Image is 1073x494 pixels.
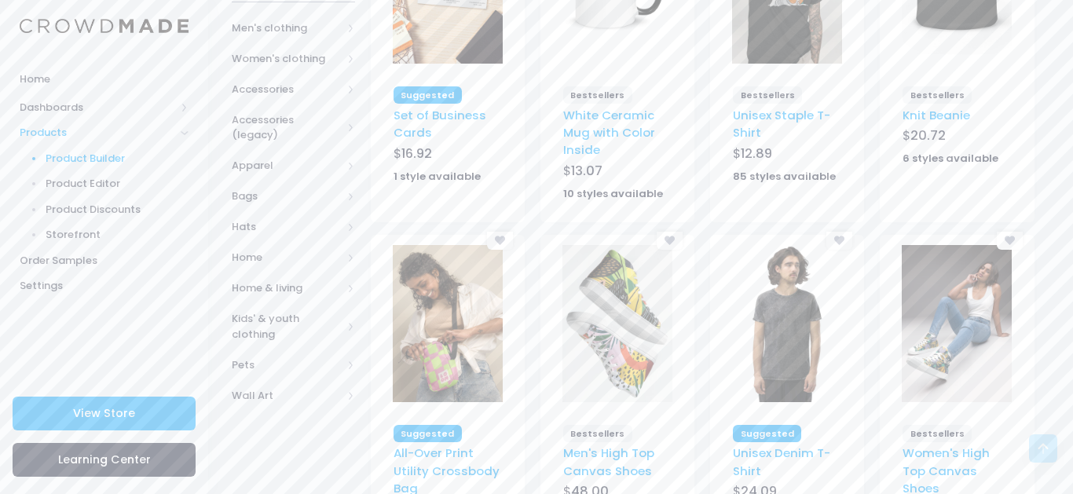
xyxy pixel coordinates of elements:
[232,311,342,342] span: Kids' & youth clothing
[232,188,342,204] span: Bags
[232,82,342,97] span: Accessories
[13,397,196,430] a: View Store
[20,278,189,294] span: Settings
[73,405,135,421] span: View Store
[232,20,342,36] span: Men's clothing
[563,186,663,201] strong: 10 styles available
[394,169,481,184] strong: 1 style available
[903,107,970,123] a: Knit Beanie
[394,86,462,104] span: Suggested
[232,51,342,67] span: Women's clothing
[58,452,151,467] span: Learning Center
[571,162,602,180] span: 13.07
[232,357,342,373] span: Pets
[232,280,342,296] span: Home & living
[232,250,342,265] span: Home
[394,107,486,141] a: Set of Business Cards
[733,445,830,478] a: Unisex Denim T-Shirt
[401,145,432,163] span: 16.92
[232,112,342,143] span: Accessories (legacy)
[20,253,189,269] span: Order Samples
[563,107,655,159] a: White Ceramic Mug with Color Inside
[563,445,654,478] a: Men's High Top Canvas Shoes
[903,425,972,442] span: Bestsellers
[46,202,189,218] span: Product Discounts
[232,388,342,404] span: Wall Art
[733,86,802,104] span: Bestsellers
[20,71,189,87] span: Home
[903,151,998,166] strong: 6 styles available
[741,145,772,163] span: 12.89
[46,176,189,192] span: Product Editor
[46,227,189,243] span: Storefront
[20,19,189,34] img: Logo
[13,443,196,477] a: Learning Center
[394,145,502,166] div: $
[232,158,342,174] span: Apparel
[903,126,1011,148] div: $
[733,107,830,141] a: Unisex Staple T-Shirt
[903,86,972,104] span: Bestsellers
[232,219,342,235] span: Hats
[563,425,632,442] span: Bestsellers
[46,151,189,166] span: Product Builder
[733,145,841,166] div: $
[733,425,801,442] span: Suggested
[733,169,836,184] strong: 85 styles available
[394,425,462,442] span: Suggested
[563,162,672,184] div: $
[910,126,946,145] span: 20.72
[563,86,632,104] span: Bestsellers
[20,125,175,141] span: Products
[20,100,175,115] span: Dashboards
